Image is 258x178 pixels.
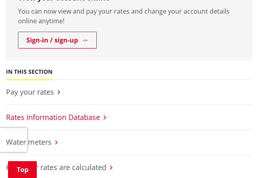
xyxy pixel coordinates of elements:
iframe: Messenger Launcher [221,144,250,173]
a: Water meters [6,137,52,147]
a: Rates Information Database [6,112,100,122]
h5: In this section [6,69,52,75]
a: Top [8,161,37,178]
a: Pay your rates [6,87,54,97]
a: Sign-in / sign-up [18,32,97,49]
p: You can now view and pay your rates and change your account details online anytime! [18,6,240,26]
a: How your rates are calculated [6,162,106,172]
